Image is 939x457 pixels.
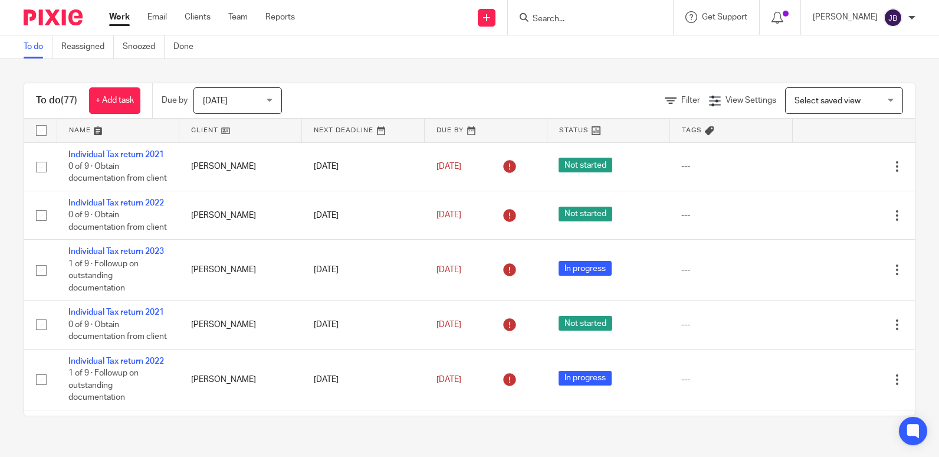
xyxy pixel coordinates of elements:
p: Due by [162,94,188,106]
td: [PERSON_NAME] [179,349,302,410]
input: Search [531,14,638,25]
a: Team [228,11,248,23]
td: [DATE] [302,349,425,410]
td: [DATE] [302,240,425,301]
td: [PERSON_NAME] [179,142,302,191]
a: Clients [185,11,211,23]
span: Tags [682,127,702,133]
a: Reports [265,11,295,23]
span: [DATE] [436,376,461,384]
span: [DATE] [203,97,228,105]
td: [DATE] [302,191,425,239]
span: In progress [559,371,612,386]
span: 0 of 9 · Obtain documentation from client [68,321,167,341]
td: [DATE] [302,142,425,191]
a: Individual Tax return 2023 [68,247,164,256]
td: [PERSON_NAME] [179,191,302,239]
span: (77) [61,96,77,105]
div: --- [681,264,780,276]
td: [PERSON_NAME] [179,301,302,349]
span: In progress [559,261,612,276]
span: 0 of 9 · Obtain documentation from client [68,211,167,232]
img: svg%3E [884,8,902,27]
span: Get Support [702,13,747,21]
a: Snoozed [123,35,165,58]
span: Not started [559,207,612,221]
td: [DATE] [302,301,425,349]
a: + Add task [89,87,140,114]
a: Email [147,11,167,23]
a: Individual Tax return 2022 [68,199,164,207]
a: Reassigned [61,35,114,58]
h1: To do [36,94,77,107]
span: 1 of 9 · Followup on outstanding documentation [68,370,139,402]
span: View Settings [725,96,776,105]
span: [DATE] [436,321,461,329]
td: [PERSON_NAME] [179,240,302,301]
a: Individual Tax return 2022 [68,357,164,365]
a: Work [109,11,130,23]
img: Pixie [24,9,83,25]
span: 1 of 9 · Followup on outstanding documentation [68,260,139,292]
span: Not started [559,316,612,331]
a: Done [173,35,202,58]
div: --- [681,319,780,331]
div: --- [681,161,780,172]
a: Individual Tax return 2021 [68,308,164,316]
span: 0 of 9 · Obtain documentation from client [68,162,167,183]
div: --- [681,374,780,386]
div: --- [681,210,780,221]
p: [PERSON_NAME] [813,11,878,23]
span: [DATE] [436,162,461,171]
span: Not started [559,158,612,172]
span: [DATE] [436,211,461,220]
span: Select saved view [794,97,861,105]
a: Individual Tax return 2021 [68,151,164,159]
span: Filter [681,96,700,105]
span: [DATE] [436,266,461,274]
a: To do [24,35,52,58]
